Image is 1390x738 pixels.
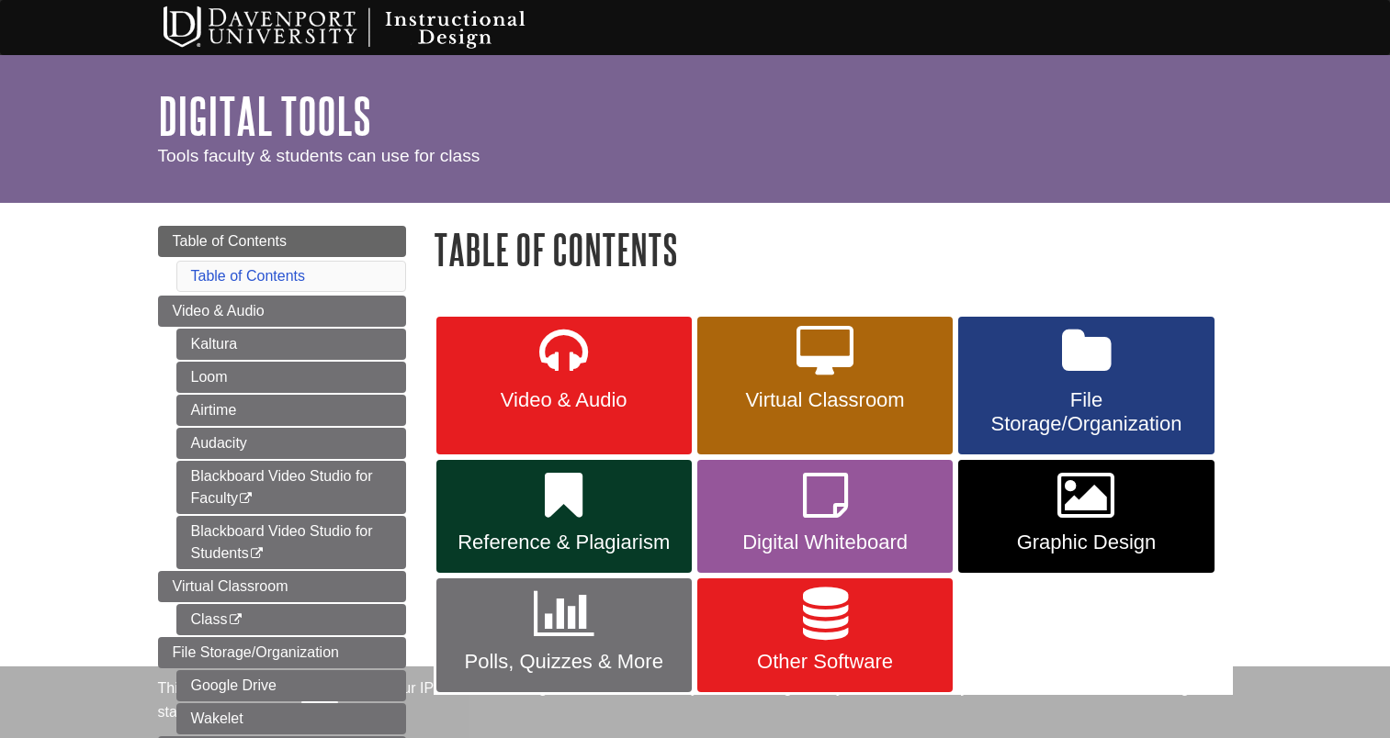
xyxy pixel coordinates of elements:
[158,87,371,144] a: Digital Tools
[149,5,590,50] img: Davenport University Instructional Design
[249,548,265,560] i: This link opens in a new window
[450,388,678,412] span: Video & Audio
[158,296,406,327] a: Video & Audio
[228,614,243,626] i: This link opens in a new window
[436,460,692,574] a: Reference & Plagiarism
[173,233,288,249] span: Table of Contents
[176,428,406,459] a: Audacity
[697,460,953,574] a: Digital Whiteboard
[173,644,339,660] span: File Storage/Organization
[173,303,265,319] span: Video & Audio
[158,226,406,257] a: Table of Contents
[958,460,1214,574] a: Graphic Design
[176,703,406,734] a: Wakelet
[711,531,939,554] span: Digital Whiteboard
[176,362,406,393] a: Loom
[450,531,678,554] span: Reference & Plagiarism
[697,578,953,692] a: Other Software
[972,531,1200,554] span: Graphic Design
[158,571,406,602] a: Virtual Classroom
[176,604,406,635] a: Class
[436,578,692,692] a: Polls, Quizzes & More
[450,650,678,674] span: Polls, Quizzes & More
[176,395,406,426] a: Airtime
[958,317,1214,454] a: File Storage/Organization
[158,146,480,165] span: Tools faculty & students can use for class
[158,637,406,668] a: File Storage/Organization
[972,388,1200,436] span: File Storage/Organization
[434,226,1233,273] h1: Table of Contents
[711,388,939,412] span: Virtual Classroom
[176,461,406,514] a: Blackboard Video Studio for Faculty
[436,317,692,454] a: Video & Audio
[191,268,306,284] a: Table of Contents
[711,650,939,674] span: Other Software
[176,329,406,360] a: Kaltura
[238,493,254,505] i: This link opens in a new window
[176,670,406,701] a: Google Drive
[176,516,406,569] a: Blackboard Video Studio for Students
[697,317,953,454] a: Virtual Classroom
[173,578,288,594] span: Virtual Classroom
